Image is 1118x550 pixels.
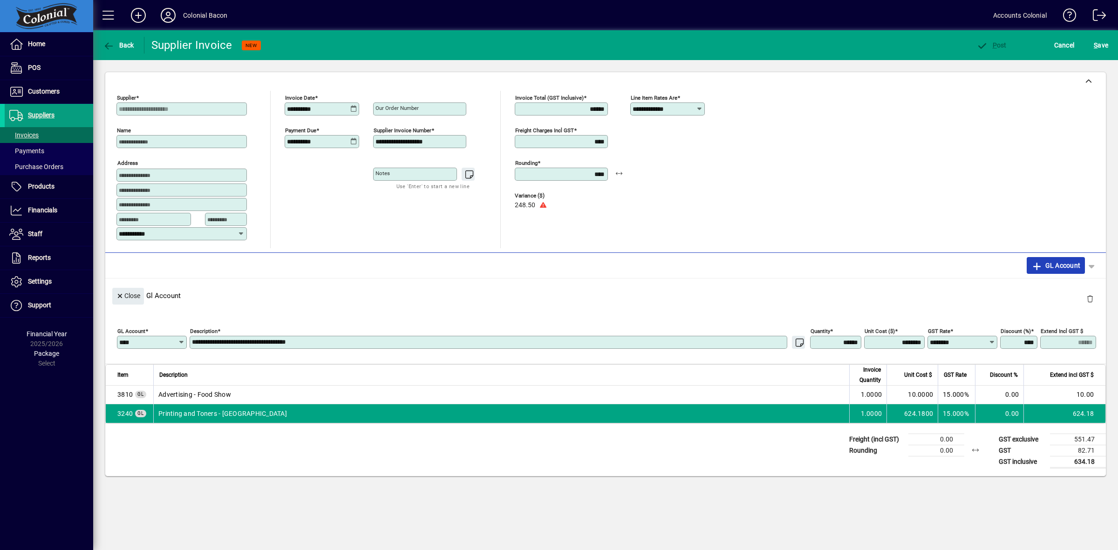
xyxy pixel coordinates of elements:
span: P [993,41,997,49]
mat-label: GST rate [928,327,950,334]
span: POS [28,64,41,71]
mat-label: Line item rates are [631,95,677,101]
span: NEW [245,42,257,48]
td: 0.00 [975,386,1023,404]
mat-label: Name [117,127,131,134]
span: Financials [28,206,57,214]
mat-label: Our order number [375,105,419,111]
div: Colonial Bacon [183,8,227,23]
td: 634.18 [1050,456,1106,468]
button: Close [112,288,144,305]
mat-label: Discount (%) [1001,327,1031,334]
mat-label: Unit Cost ($) [865,327,895,334]
mat-label: Quantity [811,327,830,334]
td: 551.47 [1050,434,1106,445]
span: Unit Cost $ [904,370,932,380]
span: GL Account [1031,258,1080,273]
span: Back [103,41,134,49]
td: 15.000% [938,404,975,423]
td: 0.00 [908,434,964,445]
span: Support [28,301,51,309]
a: Invoices [5,127,93,143]
div: Supplier Invoice [151,38,232,53]
td: 1.0000 [849,386,886,404]
span: Close [116,288,140,304]
mat-label: GL Account [117,327,145,334]
td: GST [994,445,1050,456]
mat-hint: Use 'Enter' to start a new line [396,181,470,191]
a: Purchase Orders [5,159,93,175]
mat-label: Invoice date [285,95,315,101]
td: GST inclusive [994,456,1050,468]
span: S [1094,41,1098,49]
span: 248.50 [515,202,535,209]
a: Knowledge Base [1056,2,1077,32]
mat-label: Payment due [285,127,316,134]
mat-label: Extend incl GST $ [1041,327,1083,334]
td: 10.00 [1023,386,1105,404]
span: GL [137,411,144,416]
button: Save [1091,37,1111,54]
mat-label: Invoice Total (GST inclusive) [515,95,584,101]
td: Rounding [845,445,908,456]
mat-label: Description [190,327,218,334]
a: Staff [5,223,93,246]
a: Products [5,175,93,198]
td: 624.1800 [886,404,938,423]
td: 0.00 [975,404,1023,423]
span: Package [34,350,59,357]
span: Home [28,40,45,48]
span: Description [159,370,188,380]
span: ost [976,41,1007,49]
app-page-header-button: Delete [1079,294,1101,303]
a: Logout [1086,2,1106,32]
td: 10.0000 [886,386,938,404]
a: Financials [5,199,93,222]
span: Products [28,183,55,190]
span: Extend incl GST $ [1050,370,1094,380]
td: 624.18 [1023,404,1105,423]
td: Printing and Toners - [GEOGRAPHIC_DATA] [153,404,849,423]
td: 15.000% [938,386,975,404]
span: Cancel [1054,38,1075,53]
app-page-header-button: Close [110,291,146,299]
button: Add [123,7,153,24]
span: Staff [28,230,42,238]
span: Printing and Toners [117,409,133,418]
span: Invoice Quantity [855,365,881,385]
div: Accounts Colonial [993,8,1047,23]
span: Item [117,370,129,380]
span: Payments [9,147,44,155]
button: Back [101,37,136,54]
span: Settings [28,278,52,285]
button: GL Account [1027,257,1085,274]
td: 82.71 [1050,445,1106,456]
mat-label: Freight charges incl GST [515,127,574,134]
span: GST Rate [944,370,967,380]
div: Gl Account [105,278,1106,312]
app-page-header-button: Back [93,37,144,54]
td: 1.0000 [849,404,886,423]
button: Cancel [1052,37,1077,54]
a: POS [5,56,93,80]
td: 0.00 [908,445,964,456]
a: Support [5,294,93,317]
td: Advertising - Food Show [153,386,849,404]
a: Customers [5,80,93,103]
span: Financial Year [27,330,67,338]
mat-label: Supplier invoice number [374,127,431,134]
a: Home [5,33,93,56]
td: GST exclusive [994,434,1050,445]
td: Freight (incl GST) [845,434,908,445]
mat-label: Notes [375,170,390,177]
span: Reports [28,254,51,261]
span: GL [137,392,144,397]
mat-label: Supplier [117,95,136,101]
button: Delete [1079,288,1101,310]
span: Advertising [117,390,133,399]
button: Profile [153,7,183,24]
span: Customers [28,88,60,95]
span: Variance ($) [515,193,571,199]
button: Post [974,37,1009,54]
mat-label: Rounding [515,160,538,166]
